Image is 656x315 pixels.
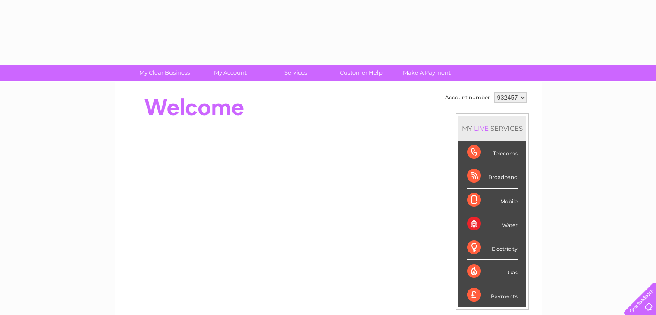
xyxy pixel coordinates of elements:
[129,65,200,81] a: My Clear Business
[467,141,518,164] div: Telecoms
[467,164,518,188] div: Broadband
[260,65,331,81] a: Services
[467,260,518,283] div: Gas
[458,116,526,141] div: MY SERVICES
[443,90,492,105] td: Account number
[467,283,518,307] div: Payments
[467,236,518,260] div: Electricity
[195,65,266,81] a: My Account
[467,189,518,212] div: Mobile
[472,124,490,132] div: LIVE
[391,65,462,81] a: Make A Payment
[467,212,518,236] div: Water
[326,65,397,81] a: Customer Help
